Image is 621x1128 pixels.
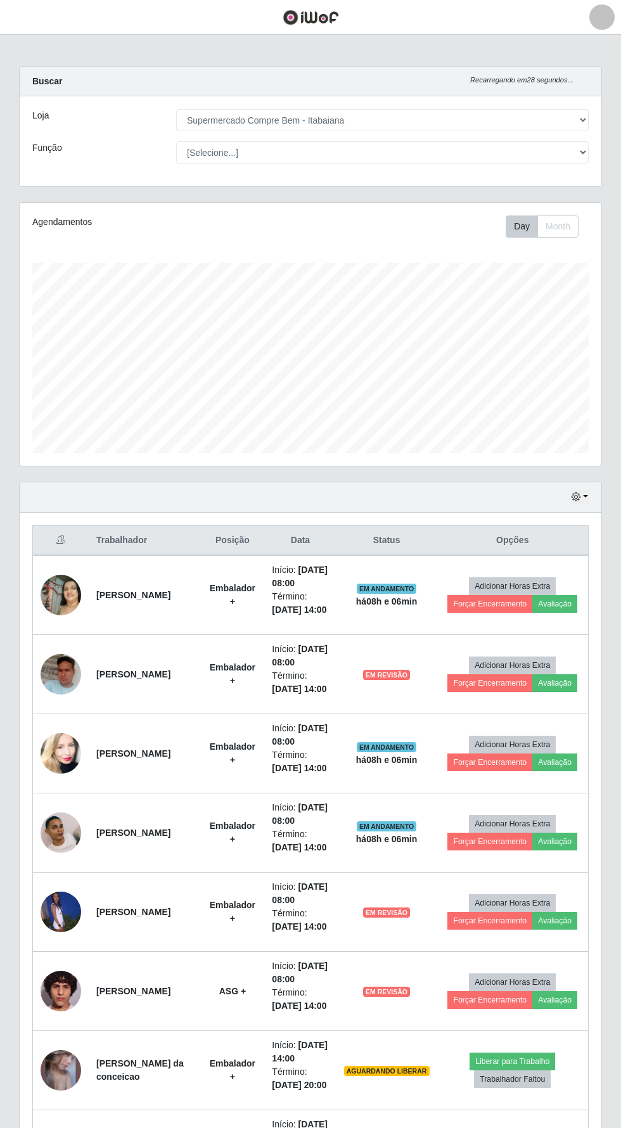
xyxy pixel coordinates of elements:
button: Forçar Encerramento [447,595,532,613]
time: [DATE] 14:00 [272,921,326,932]
div: Toolbar with button groups [506,215,589,238]
li: Início: [272,643,328,669]
span: EM ANDAMENTO [357,742,417,752]
strong: Embalador + [210,821,255,844]
strong: [PERSON_NAME] [96,669,170,679]
strong: [PERSON_NAME] da conceicao [96,1058,184,1082]
strong: ASG + [219,986,246,996]
button: Adicionar Horas Extra [469,894,556,912]
img: 1709678182246.jpeg [41,638,81,710]
strong: [PERSON_NAME] [96,748,170,759]
img: 1745848645902.jpeg [41,892,81,932]
strong: [PERSON_NAME] [96,590,170,600]
strong: Embalador + [210,1058,255,1082]
div: First group [506,215,579,238]
img: 1758218075605.jpeg [41,1040,81,1101]
time: [DATE] 08:00 [272,644,328,667]
strong: Embalador + [210,583,255,606]
li: Término: [272,669,328,696]
button: Adicionar Horas Extra [469,577,556,595]
strong: [PERSON_NAME] [96,986,170,996]
button: Liberar para Trabalho [470,1053,555,1070]
button: Avaliação [532,674,577,692]
time: [DATE] 14:00 [272,763,326,773]
img: 1748224927019.jpeg [41,955,81,1027]
button: Forçar Encerramento [447,991,532,1009]
button: Trabalhador Faltou [474,1070,551,1088]
button: Avaliação [532,833,577,850]
span: EM ANDAMENTO [357,584,417,594]
button: Avaliação [532,753,577,771]
img: CoreUI Logo [283,10,339,25]
th: Status [336,526,437,556]
button: Forçar Encerramento [447,753,532,771]
button: Adicionar Horas Extra [469,736,556,753]
time: [DATE] 14:00 [272,605,326,615]
button: Adicionar Horas Extra [469,973,556,991]
strong: Embalador + [210,741,255,765]
button: Adicionar Horas Extra [469,657,556,674]
div: Agendamentos [32,215,253,229]
time: [DATE] 08:00 [272,802,328,826]
li: Término: [272,907,328,933]
time: [DATE] 14:00 [272,1001,326,1011]
strong: há 08 h e 06 min [356,834,418,844]
time: [DATE] 08:00 [272,881,328,905]
th: Data [264,526,336,556]
th: Posição [200,526,264,556]
i: Recarregando em 28 segundos... [470,76,573,84]
strong: Embalador + [210,900,255,923]
li: Início: [272,1039,328,1065]
button: Month [537,215,579,238]
li: Término: [272,828,328,854]
label: Função [32,141,62,155]
li: Início: [272,959,328,986]
li: Início: [272,722,328,748]
button: Avaliação [532,991,577,1009]
button: Adicionar Horas Extra [469,815,556,833]
button: Forçar Encerramento [447,833,532,850]
span: EM REVISÃO [363,987,410,997]
span: EM ANDAMENTO [357,821,417,831]
time: [DATE] 08:00 [272,961,328,984]
button: Avaliação [532,912,577,930]
li: Início: [272,880,328,907]
strong: [PERSON_NAME] [96,907,170,917]
th: Trabalhador [89,526,200,556]
button: Day [506,215,538,238]
li: Término: [272,986,328,1013]
time: [DATE] 20:00 [272,1080,326,1090]
strong: Buscar [32,76,62,86]
strong: [PERSON_NAME] [96,828,170,838]
time: [DATE] 08:00 [272,565,328,588]
time: [DATE] 14:00 [272,842,326,852]
th: Opções [437,526,589,556]
span: EM REVISÃO [363,670,410,680]
img: 1707916036047.jpeg [41,568,81,622]
strong: Embalador + [210,662,255,686]
li: Término: [272,1065,328,1092]
li: Término: [272,590,328,617]
button: Forçar Encerramento [447,674,532,692]
strong: há 08 h e 06 min [356,755,418,765]
img: 1712691878207.jpeg [41,726,81,780]
img: 1745585720704.jpeg [41,797,81,869]
span: AGUARDANDO LIBERAR [344,1066,430,1076]
li: Início: [272,801,328,828]
time: [DATE] 14:00 [272,1040,328,1063]
label: Loja [32,109,49,122]
time: [DATE] 14:00 [272,684,326,694]
button: Avaliação [532,595,577,613]
li: Início: [272,563,328,590]
span: EM REVISÃO [363,907,410,918]
button: Forçar Encerramento [447,912,532,930]
time: [DATE] 08:00 [272,723,328,747]
strong: há 08 h e 06 min [356,596,418,606]
li: Término: [272,748,328,775]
